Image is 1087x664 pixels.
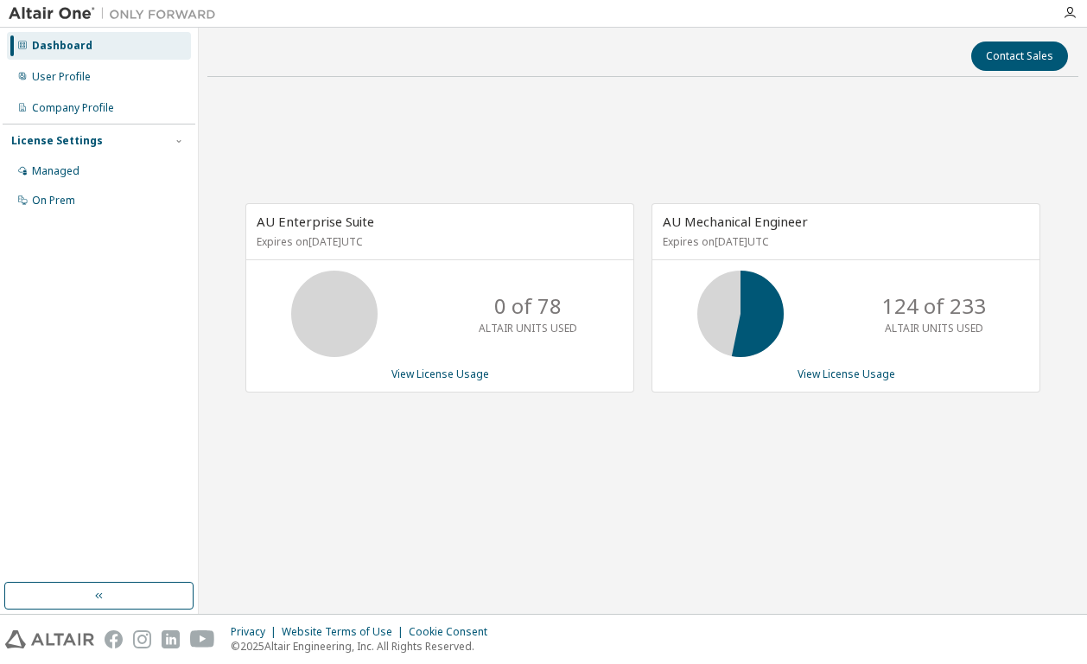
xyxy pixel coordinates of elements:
a: View License Usage [391,367,489,381]
div: License Settings [11,134,103,148]
div: On Prem [32,194,75,207]
div: Dashboard [32,39,92,53]
div: Managed [32,164,79,178]
p: ALTAIR UNITS USED [885,321,983,335]
img: Altair One [9,5,225,22]
img: youtube.svg [190,630,215,648]
p: Expires on [DATE] UTC [663,234,1025,249]
button: Contact Sales [971,41,1068,71]
div: Privacy [231,625,282,639]
p: 124 of 233 [882,291,986,321]
p: © 2025 Altair Engineering, Inc. All Rights Reserved. [231,639,498,654]
p: ALTAIR UNITS USED [479,321,577,335]
a: View License Usage [798,367,895,381]
p: Expires on [DATE] UTC [257,234,619,249]
span: AU Mechanical Engineer [663,213,808,230]
img: facebook.svg [105,630,123,648]
p: 0 of 78 [494,291,562,321]
div: Cookie Consent [409,625,498,639]
div: Company Profile [32,101,114,115]
div: Website Terms of Use [282,625,409,639]
img: linkedin.svg [162,630,180,648]
div: User Profile [32,70,91,84]
span: AU Enterprise Suite [257,213,374,230]
img: altair_logo.svg [5,630,94,648]
img: instagram.svg [133,630,151,648]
